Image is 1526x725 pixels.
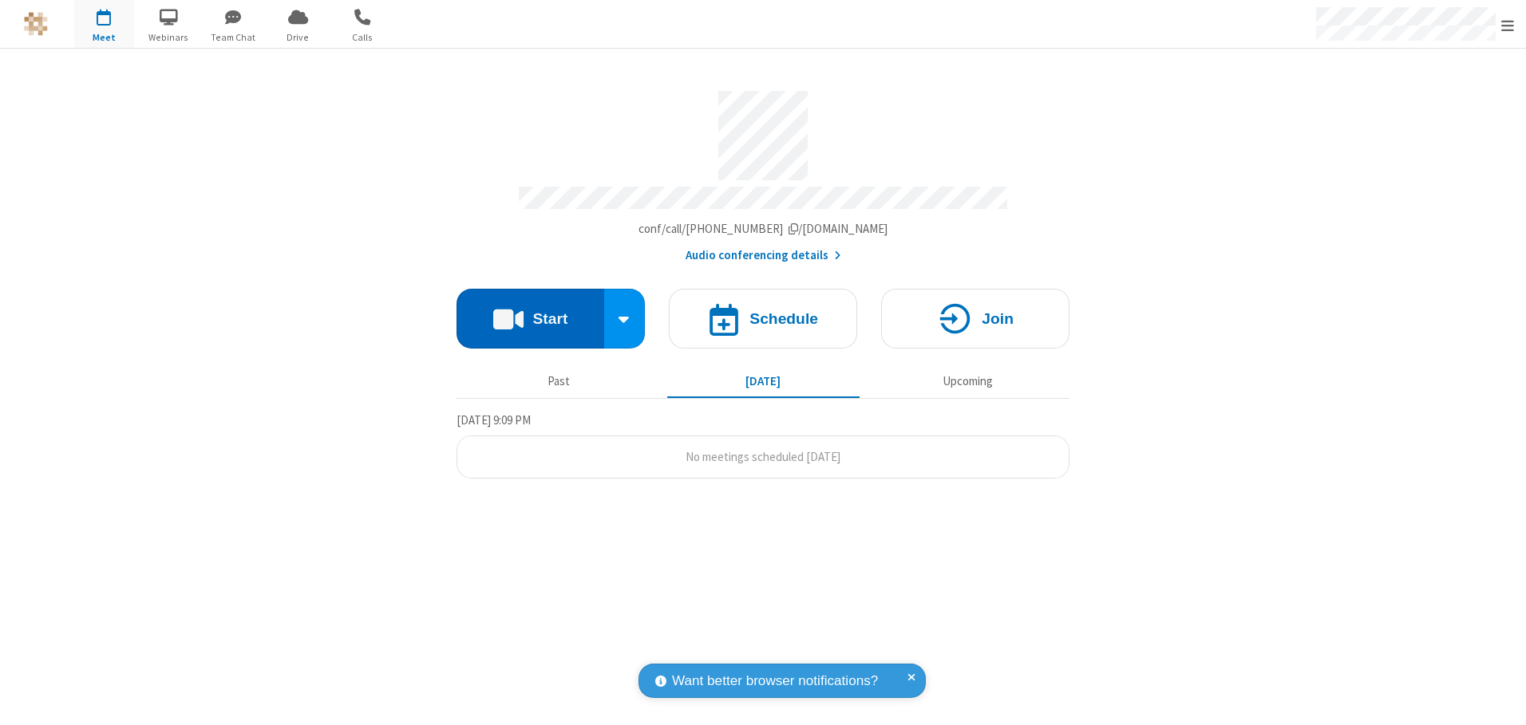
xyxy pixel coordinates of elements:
span: No meetings scheduled [DATE] [686,449,840,464]
h4: Join [982,311,1014,326]
span: Want better browser notifications? [672,671,878,692]
span: Meet [74,30,134,45]
button: Upcoming [872,366,1064,396]
button: [DATE] [667,366,860,396]
div: Start conference options [604,289,646,349]
button: Copy my meeting room linkCopy my meeting room link [638,220,888,238]
h4: Start [532,311,567,326]
span: [DATE] 9:09 PM [457,412,531,428]
button: Past [463,366,655,396]
h4: Schedule [749,311,818,326]
section: Today's Meetings [457,411,1069,479]
button: Schedule [669,289,857,349]
span: Webinars [139,30,199,45]
span: Copy my meeting room link [638,221,888,236]
span: Team Chat [204,30,263,45]
button: Audio conferencing details [686,246,841,265]
button: Join [881,289,1069,349]
span: Drive [268,30,328,45]
button: Start [457,289,604,349]
span: Calls [333,30,393,45]
section: Account details [457,79,1069,265]
img: QA Selenium DO NOT DELETE OR CHANGE [24,12,48,36]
